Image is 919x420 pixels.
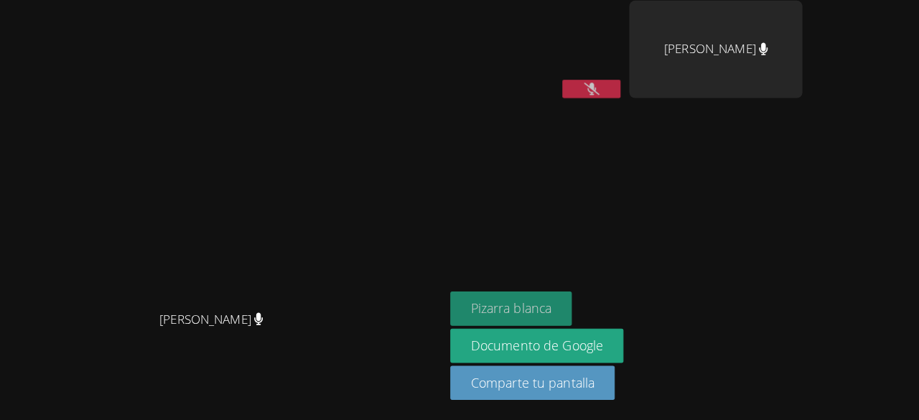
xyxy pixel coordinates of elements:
[454,330,625,363] a: Documento de Google
[475,374,597,391] font: Comparte tu pantalla
[475,337,605,355] font: Documento de Google
[454,366,617,400] button: Comparte tu pantalla
[475,301,554,318] font: Pizarra blanca
[666,45,756,61] font: [PERSON_NAME]
[167,312,258,328] font: [PERSON_NAME]
[454,293,574,327] button: Pizarra blanca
